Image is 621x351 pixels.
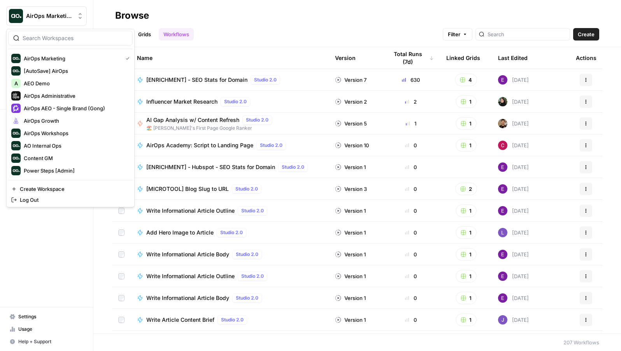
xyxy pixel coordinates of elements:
div: 0 [388,207,434,215]
img: tb834r7wcu795hwbtepf06oxpmnl [498,293,507,303]
span: [AutoSave] AirOps [24,67,126,75]
a: Log Out [8,194,133,205]
div: 0 [388,229,434,236]
img: eoqc67reg7z2luvnwhy7wyvdqmsw [498,97,507,106]
span: Studio 2.0 [235,185,258,192]
img: tb834r7wcu795hwbtepf06oxpmnl [498,184,507,194]
a: Write Informational Article OutlineStudio 2.0 [137,206,323,215]
div: Version 1 [335,163,366,171]
img: AO Internal Ops Logo [11,141,21,150]
a: [ENRICHMENT] - SEO Stats for DomainStudio 2.0 [137,75,323,85]
button: 1 [456,314,477,326]
button: Help + Support [6,335,87,348]
div: Version 7 [335,76,367,84]
img: tb834r7wcu795hwbtepf06oxpmnl [498,206,507,215]
div: [DATE] [498,141,529,150]
div: 0 [388,316,434,324]
button: 1 [456,226,477,239]
img: AirOps Marketing Logo [11,54,21,63]
a: Influencer Market ResearchStudio 2.0 [137,97,323,106]
div: [DATE] [498,162,529,172]
div: Linked Grids [446,47,480,69]
a: [ENRICHMENT] - Hubspot - SEO Stats for DomainStudio 2.0 [137,162,323,172]
button: 2 [455,183,477,195]
span: Log Out [20,196,126,204]
button: Filter [443,28,472,41]
div: [DATE] [498,97,529,106]
div: [DATE] [498,228,529,237]
img: AirOps Workshops Logo [11,129,21,138]
span: Write Informational Article Body [146,294,229,302]
img: tb834r7wcu795hwbtepf06oxpmnl [498,272,507,281]
div: 0 [388,272,434,280]
img: AirOps AEO - Single Brand (Gong) Logo [11,104,21,113]
a: All [115,28,130,41]
a: Write Informational Article OutlineStudio 2.0 [137,272,323,281]
a: Grids [133,28,156,41]
span: Write Informational Article Outline [146,272,235,280]
img: AirOps Administrative Logo [11,91,21,101]
div: 0 [388,163,434,171]
span: AirOps Administrative [24,92,126,100]
div: 1 [388,120,434,127]
img: 36rz0nf6lyfqsoxlb67712aiq2cf [498,119,507,128]
div: Version 1 [335,207,366,215]
span: Write Informational Article Outline [146,207,235,215]
img: [AutoSave] AirOps Logo [11,66,21,76]
span: Create [578,30,595,38]
button: 1 [456,292,477,304]
div: Browse [115,9,149,22]
span: Settings [18,313,83,320]
a: Workflows [159,28,194,41]
img: AirOps Growth Logo [11,116,21,125]
span: Content GM [24,154,126,162]
span: Studio 2.0 [221,316,244,323]
span: Write Informational Article Body [146,250,229,258]
span: AEO Demo [24,79,126,87]
a: [MICROTOOL] Blog Slug to URLStudio 2.0 [137,184,323,194]
div: 630 [388,76,434,84]
a: Settings [6,310,87,323]
span: Usage [18,326,83,333]
button: 4 [455,74,477,86]
img: Content GM Logo [11,153,21,163]
div: Version 1 [335,229,366,236]
span: AirOps Marketing [24,55,119,62]
a: Usage [6,323,87,335]
span: Create Workspace [20,185,126,193]
div: Version 1 [335,250,366,258]
div: [DATE] [498,293,529,303]
div: [DATE] [498,250,529,259]
span: 🏖️ [PERSON_NAME]'s First Page Google Ranker [146,125,275,132]
div: 0 [388,141,434,149]
span: [ENRICHMENT] - SEO Stats for Domain [146,76,247,84]
div: Version 5 [335,120,367,127]
img: AirOps Marketing Logo [9,9,23,23]
div: [DATE] [498,315,529,325]
div: Actions [576,47,596,69]
a: Add Hero Image to ArticleStudio 2.0 [137,228,323,237]
button: Workspace: AirOps Marketing [6,6,87,26]
img: tb834r7wcu795hwbtepf06oxpmnl [498,250,507,259]
span: Write Article Content Brief [146,316,214,324]
img: tb834r7wcu795hwbtepf06oxpmnl [498,75,507,85]
button: 1 [456,139,477,152]
span: AO Internal Ops [24,142,126,150]
div: [DATE] [498,184,529,194]
div: Version 1 [335,316,366,324]
a: AirOps Academy: Script to Landing PageStudio 2.0 [137,141,323,150]
span: [ENRICHMENT] - Hubspot - SEO Stats for Domain [146,163,275,171]
img: x0rd3hcu1golq4b9z6e6pr8zudzc [498,141,507,150]
div: Version [335,47,356,69]
div: Version 10 [335,141,369,149]
a: Create Workspace [8,183,133,194]
div: 2 [388,98,434,106]
div: Workspace: AirOps Marketing [6,29,135,207]
div: Version 1 [335,294,366,302]
img: Power Steps [Admin] Logo [11,166,21,175]
span: Studio 2.0 [220,229,243,236]
span: AirOps Workshops [24,129,126,137]
a: Write Informational Article BodyStudio 2.0 [137,250,323,259]
div: [DATE] [498,272,529,281]
img: rn7sh892ioif0lo51687sih9ndqw [498,228,507,237]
